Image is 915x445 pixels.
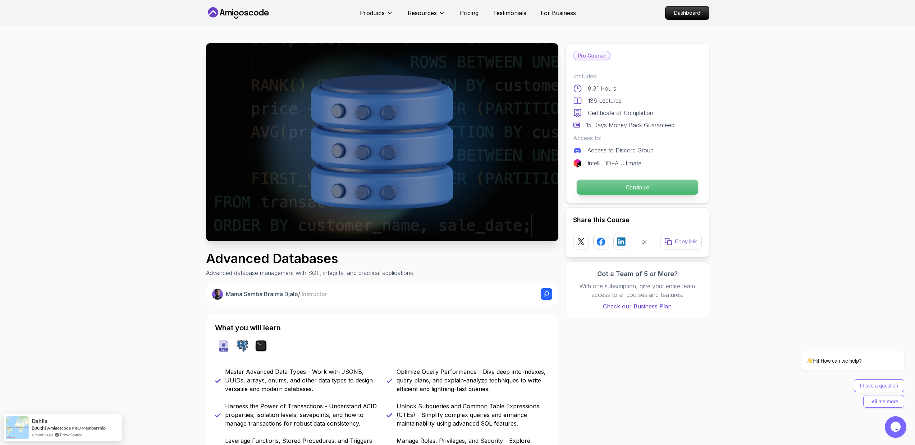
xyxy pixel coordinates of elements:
[218,340,229,352] img: sql logo
[660,234,702,249] button: Copy link
[573,51,610,60] p: Pro Course
[573,269,702,279] h3: Got a Team of 5 or More?
[212,289,223,300] img: Nelson Djalo
[215,323,549,333] h2: What you will learn
[573,159,582,168] img: jetbrains logo
[206,251,413,266] h1: Advanced Databases
[778,286,908,413] iframe: chat widget
[665,6,709,20] a: Dashboard
[206,43,558,241] img: advanced-databases_thumbnail
[32,425,46,431] span: Bought
[675,238,697,245] p: Copy link
[408,9,437,17] p: Resources
[397,402,549,428] p: Unlock Subqueries and Common Table Expressions (CTEs) - Simplify complex queries and enhance main...
[60,432,82,438] a: ProveSource
[237,340,248,352] img: postgres logo
[573,215,702,225] h2: Share this Course
[6,416,29,439] img: provesource social proof notification image
[665,6,709,19] p: Dashboard
[225,367,378,393] p: Master Advanced Data Types - Work with JSONB, UUIDs, arrays, enums, and other data types to desig...
[587,159,641,168] p: IntelliJ IDEA Ultimate
[573,302,702,311] a: Check our Business Plan
[255,340,267,352] img: terminal logo
[360,9,393,23] button: Products
[573,72,702,81] p: Includes:
[206,269,413,277] p: Advanced database management with SQL, integrity, and practical applications
[32,418,47,424] span: Dahlia
[576,180,698,195] p: Continue
[360,9,385,17] p: Products
[587,146,654,155] p: Access to Discord Group
[576,179,698,195] button: Continue
[226,290,327,298] p: Mama Samba Braima Djalo /
[641,237,648,246] p: or
[32,432,53,438] span: a month ago
[586,121,674,129] p: 15 Days Money Back Guaranteed
[47,425,106,431] a: Amigoscode PRO Membership
[460,9,479,17] a: Pricing
[588,109,653,117] p: Certificate of Completion
[408,9,445,23] button: Resources
[573,282,702,299] p: With one subscription, give your entire team access to all courses and features.
[588,84,616,93] p: 8.31 Hours
[493,9,526,17] a: Testimonials
[885,416,908,438] iframe: chat widget
[302,290,327,298] span: Instructor
[541,9,576,17] a: For Business
[397,367,549,393] p: Optimize Query Performance - Dive deep into indexes, query plans, and explain-analyze techniques ...
[225,402,378,428] p: Harness the Power of Transactions - Understand ACID properties, isolation levels, savepoints, and...
[573,134,702,142] p: Access to:
[588,96,622,105] p: 136 Lectures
